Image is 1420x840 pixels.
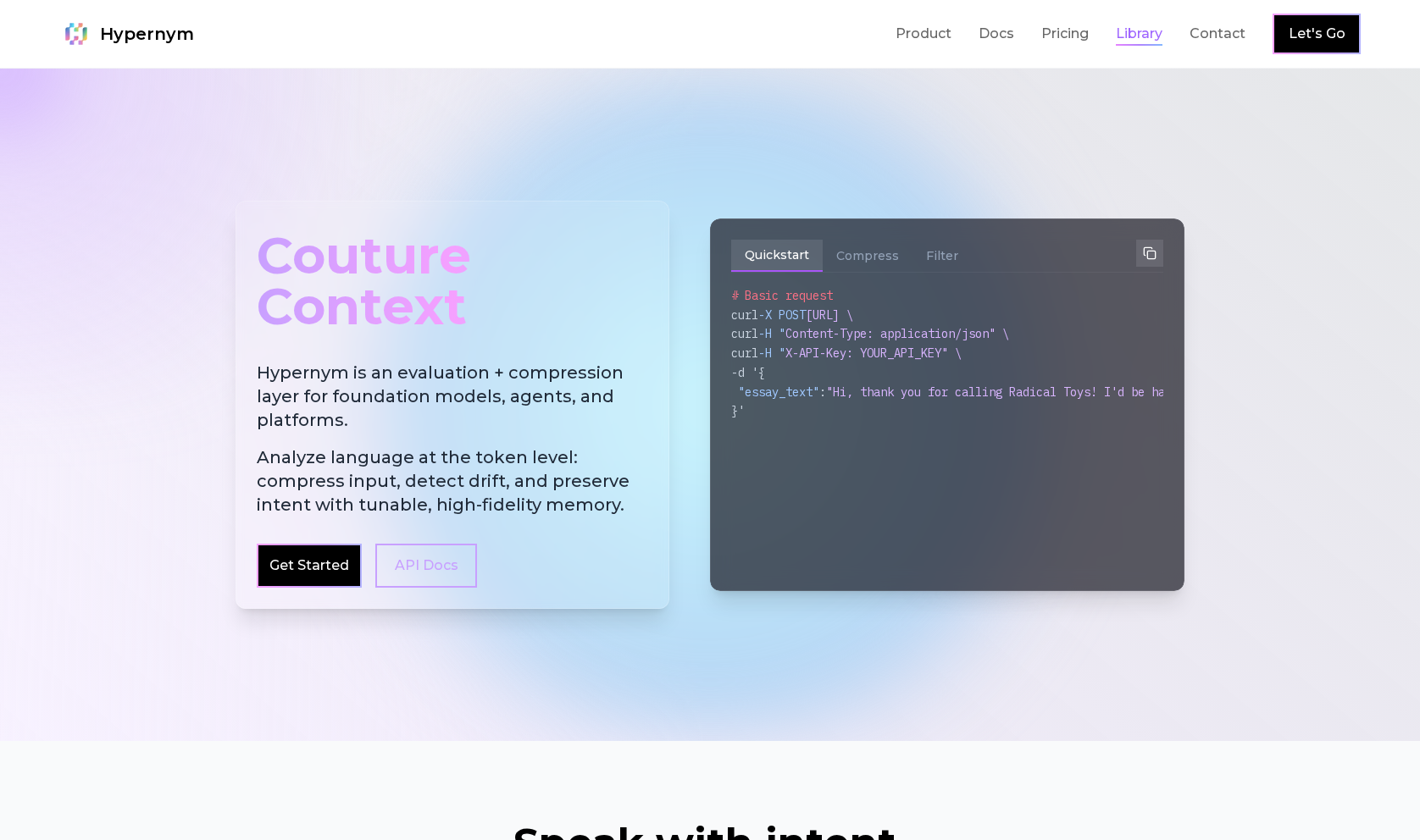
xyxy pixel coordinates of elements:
[758,307,806,323] span: -X POST
[731,307,758,323] span: curl
[1041,24,1089,44] a: Pricing
[257,222,648,340] div: Couture Context
[59,17,93,51] img: Hypernym Logo
[731,365,765,380] span: -d '{
[731,403,745,418] span: }'
[731,288,833,303] span: # Basic request
[1136,240,1163,267] button: Copy to clipboard
[1289,24,1345,44] a: Let's Go
[1116,24,1162,44] a: Library
[758,345,785,361] span: -H "
[758,326,785,341] span: -H "
[785,326,1009,341] span: Content-Type: application/json" \
[738,384,819,400] span: "essay_text"
[819,384,826,400] span: :
[1190,24,1245,44] a: Contact
[731,345,758,361] span: curl
[59,17,194,51] a: Hypernym
[731,240,823,272] button: Quickstart
[979,24,1014,44] a: Docs
[100,22,194,46] span: Hypernym
[375,544,477,588] a: API Docs
[731,326,758,341] span: curl
[912,240,972,272] button: Filter
[269,555,349,576] a: Get Started
[806,307,853,323] span: [URL] \
[823,240,912,272] button: Compress
[896,24,951,44] a: Product
[257,445,648,517] span: Analyze language at the token level: compress input, detect drift, and preserve intent with tunab...
[785,345,962,361] span: X-API-Key: YOUR_API_KEY" \
[257,361,648,517] h2: Hypernym is an evaluation + compression layer for foundation models, agents, and platforms.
